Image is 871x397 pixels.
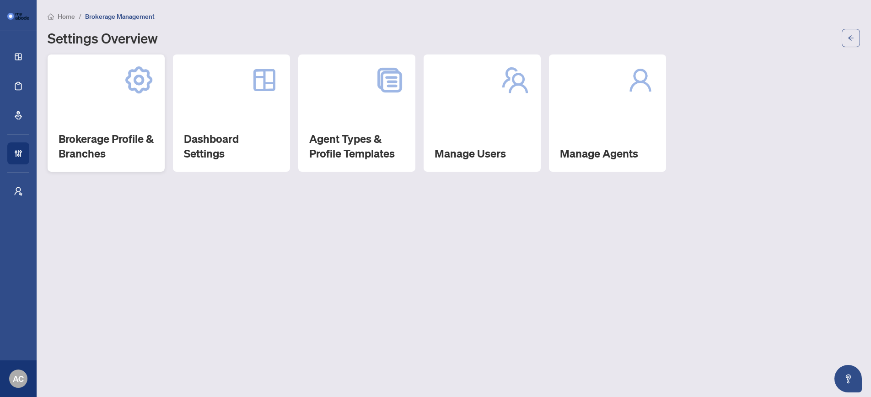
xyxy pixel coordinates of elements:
[79,11,81,22] li: /
[48,31,158,45] h1: Settings Overview
[435,146,530,161] h2: Manage Users
[59,131,154,161] h2: Brokerage Profile & Branches
[48,13,54,20] span: home
[13,372,24,385] span: AC
[184,131,279,161] h2: Dashboard Settings
[7,13,29,20] img: logo
[848,35,854,41] span: arrow-left
[560,146,655,161] h2: Manage Agents
[309,131,404,161] h2: Agent Types & Profile Templates
[85,12,155,21] span: Brokerage Management
[14,187,23,196] span: user-switch
[834,365,862,392] button: Open asap
[58,12,75,21] span: Home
